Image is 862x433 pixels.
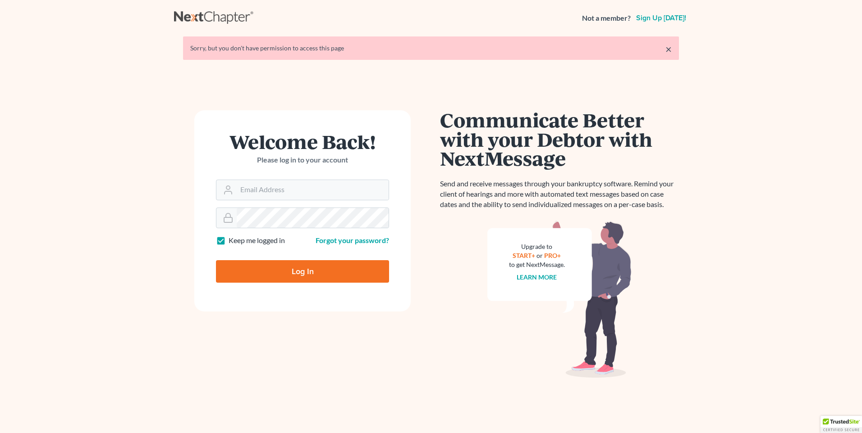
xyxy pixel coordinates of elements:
div: TrustedSite Certified [821,416,862,433]
a: PRO+ [545,252,561,259]
p: Please log in to your account [216,155,389,165]
span: or [537,252,543,259]
a: × [665,44,672,54]
a: START+ [513,252,536,259]
input: Email Address [237,180,389,200]
div: Upgrade to [509,242,565,251]
img: nextmessage_bg-59042aed3d76b12b5cd301f8e5b87938c9018125f34e5fa2b7a6b67550977c72.svg [487,221,632,378]
input: Log In [216,260,389,283]
a: Learn more [517,273,557,281]
a: Sign up [DATE]! [634,14,688,22]
a: Forgot your password? [316,236,389,244]
h1: Welcome Back! [216,132,389,151]
strong: Not a member? [582,13,631,23]
label: Keep me logged in [229,235,285,246]
p: Send and receive messages through your bankruptcy software. Remind your client of hearings and mo... [440,179,679,210]
h1: Communicate Better with your Debtor with NextMessage [440,110,679,168]
div: Sorry, but you don't have permission to access this page [190,44,672,53]
div: to get NextMessage. [509,260,565,269]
